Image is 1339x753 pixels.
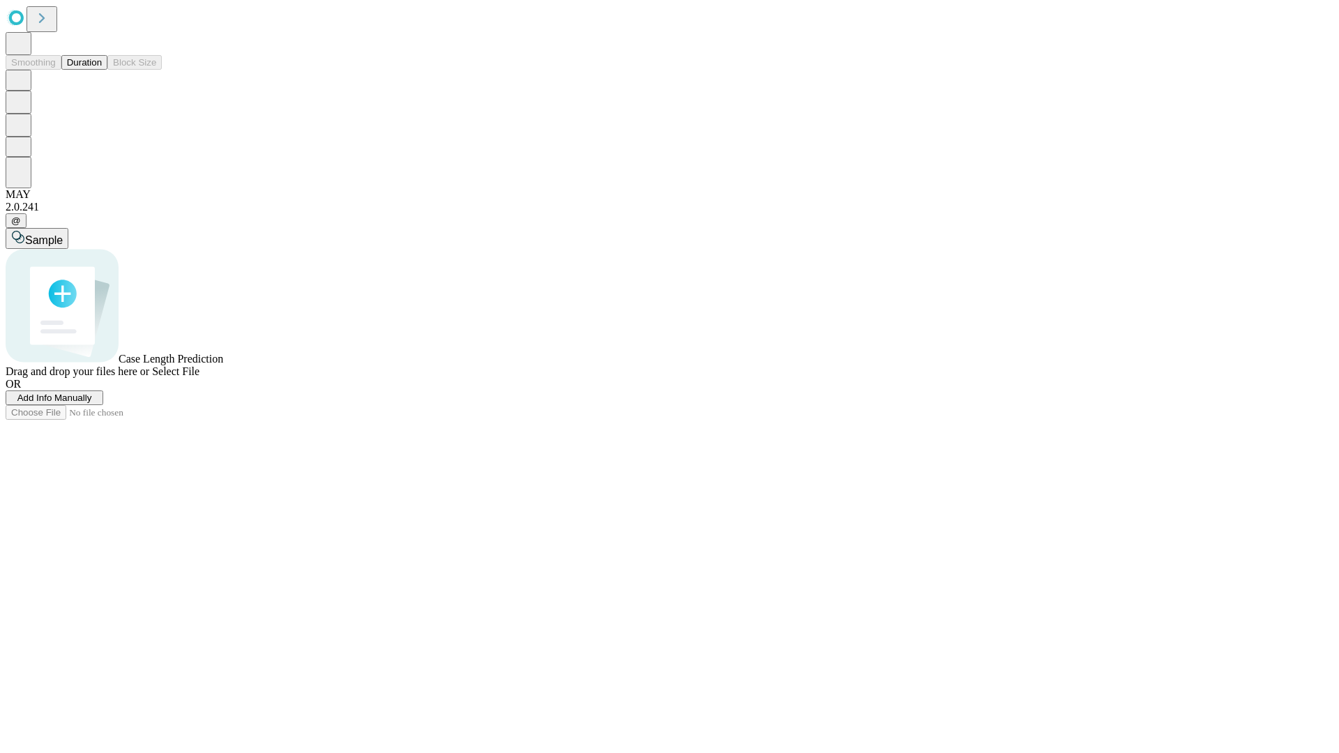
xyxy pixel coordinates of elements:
[11,215,21,226] span: @
[6,390,103,405] button: Add Info Manually
[61,55,107,70] button: Duration
[17,393,92,403] span: Add Info Manually
[25,234,63,246] span: Sample
[6,188,1333,201] div: MAY
[6,228,68,249] button: Sample
[6,213,27,228] button: @
[6,365,149,377] span: Drag and drop your files here or
[152,365,199,377] span: Select File
[6,201,1333,213] div: 2.0.241
[119,353,223,365] span: Case Length Prediction
[6,55,61,70] button: Smoothing
[6,378,21,390] span: OR
[107,55,162,70] button: Block Size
